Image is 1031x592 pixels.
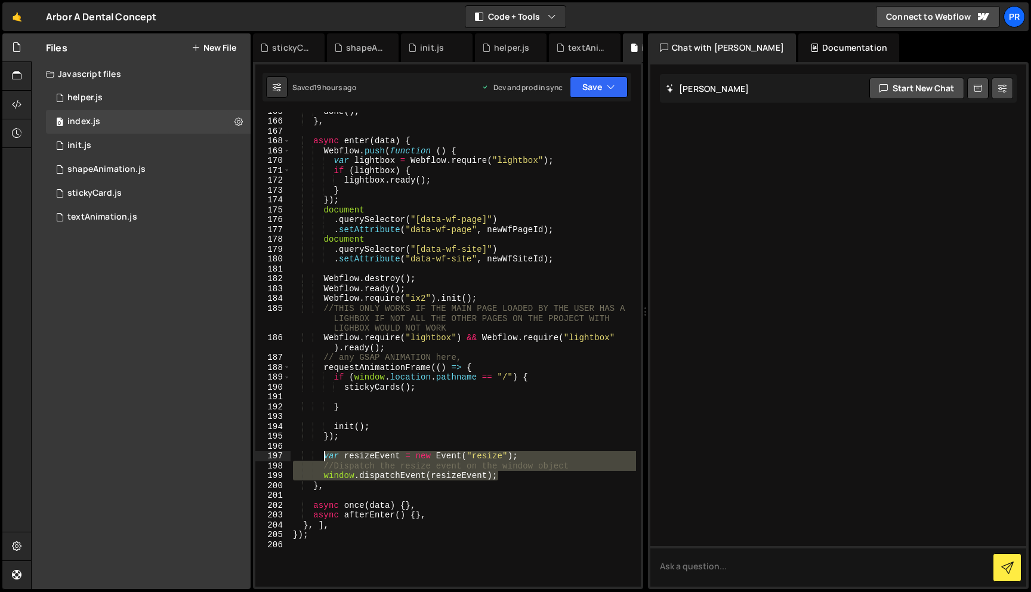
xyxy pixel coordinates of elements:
[869,78,964,99] button: Start new chat
[494,42,529,54] div: helper.js
[255,530,291,540] div: 205
[255,205,291,215] div: 175
[255,156,291,166] div: 170
[255,422,291,432] div: 194
[255,510,291,520] div: 203
[67,164,146,175] div: shapeAnimation.js
[67,140,91,151] div: init.js
[2,2,32,31] a: 🤙
[272,42,310,54] div: stickyCard.js
[67,92,103,103] div: helper.js
[292,82,356,92] div: Saved
[32,62,251,86] div: Javascript files
[798,33,899,62] div: Documentation
[420,42,444,54] div: init.js
[255,520,291,531] div: 204
[255,431,291,442] div: 195
[255,471,291,481] div: 199
[255,333,291,353] div: 186
[568,42,606,54] div: textAnimation.js
[255,186,291,196] div: 173
[46,41,67,54] h2: Files
[255,461,291,471] div: 198
[570,76,628,98] button: Save
[46,205,251,229] div: 16988/47231.js
[255,136,291,146] div: 168
[255,540,291,550] div: 206
[192,43,236,53] button: New File
[255,412,291,422] div: 193
[255,442,291,452] div: 196
[465,6,566,27] button: Code + Tools
[666,83,749,94] h2: [PERSON_NAME]
[255,481,291,491] div: 200
[46,110,251,134] div: 16988/46598.js
[255,166,291,176] div: 171
[46,181,251,205] div: 16988/47371.js
[255,245,291,255] div: 179
[255,491,291,501] div: 201
[46,134,251,158] div: 16988/47233.js
[255,264,291,275] div: 181
[255,363,291,373] div: 188
[255,372,291,383] div: 189
[255,235,291,245] div: 178
[255,383,291,393] div: 190
[255,254,291,264] div: 180
[255,116,291,127] div: 166
[67,212,137,223] div: textAnimation.js
[648,33,796,62] div: Chat with [PERSON_NAME]
[67,116,100,127] div: index.js
[67,188,122,199] div: stickyCard.js
[255,127,291,137] div: 167
[255,353,291,363] div: 187
[255,304,291,334] div: 185
[255,215,291,225] div: 176
[255,175,291,186] div: 172
[346,42,384,54] div: shapeAnimation.js
[642,42,675,54] div: index.js
[255,284,291,294] div: 183
[255,225,291,235] div: 177
[314,82,356,92] div: 19 hours ago
[255,392,291,402] div: 191
[255,274,291,284] div: 182
[1004,6,1025,27] a: pr
[46,10,157,24] div: Arbor A Dental Concept
[56,118,63,128] span: 0
[46,158,251,181] div: 16988/47234.js
[255,195,291,205] div: 174
[255,146,291,156] div: 169
[255,451,291,461] div: 197
[255,402,291,412] div: 192
[255,294,291,304] div: 184
[255,501,291,511] div: 202
[46,86,251,110] div: 16988/47232.js
[481,82,563,92] div: Dev and prod in sync
[876,6,1000,27] a: Connect to Webflow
